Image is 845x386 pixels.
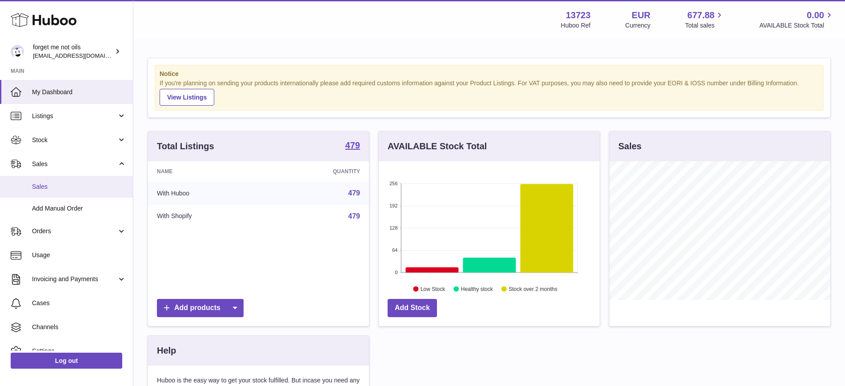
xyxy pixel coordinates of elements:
[389,203,397,208] text: 192
[148,161,267,182] th: Name
[759,9,834,30] a: 0.00 AVAILABLE Stock Total
[395,270,397,275] text: 0
[32,136,117,144] span: Stock
[148,205,267,228] td: With Shopify
[389,181,397,186] text: 256
[685,21,725,30] span: Total sales
[160,70,819,78] strong: Notice
[759,21,834,30] span: AVAILABLE Stock Total
[32,347,126,355] span: Settings
[389,225,397,231] text: 128
[32,275,117,283] span: Invoicing and Payments
[509,286,557,292] text: Stock over 2 months
[566,9,591,21] strong: 13723
[11,353,122,369] a: Log out
[561,21,591,30] div: Huboo Ref
[32,88,126,96] span: My Dashboard
[632,9,650,21] strong: EUR
[11,45,24,58] img: forgetmenothf@gmail.com
[32,251,126,259] span: Usage
[685,9,725,30] a: 677.88 Total sales
[267,161,369,182] th: Quantity
[345,141,360,151] a: 479
[33,43,113,60] div: forget me not oils
[348,212,360,220] a: 479
[348,189,360,197] a: 479
[388,299,437,317] a: Add Stock
[807,9,824,21] span: 0.00
[32,299,126,307] span: Cases
[32,204,126,213] span: Add Manual Order
[32,323,126,331] span: Channels
[33,52,131,59] span: [EMAIL_ADDRESS][DOMAIN_NAME]
[157,140,214,152] h3: Total Listings
[160,79,819,106] div: If you're planning on sending your products internationally please add required customs informati...
[32,227,117,235] span: Orders
[392,247,397,253] text: 64
[157,299,244,317] a: Add products
[345,141,360,150] strong: 479
[618,140,641,152] h3: Sales
[148,182,267,205] td: With Huboo
[420,286,445,292] text: Low Stock
[388,140,487,152] h3: AVAILABLE Stock Total
[625,21,651,30] div: Currency
[461,286,493,292] text: Healthy stock
[32,183,126,191] span: Sales
[160,89,214,106] a: View Listings
[32,160,117,168] span: Sales
[687,9,714,21] span: 677.88
[157,345,176,357] h3: Help
[32,112,117,120] span: Listings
